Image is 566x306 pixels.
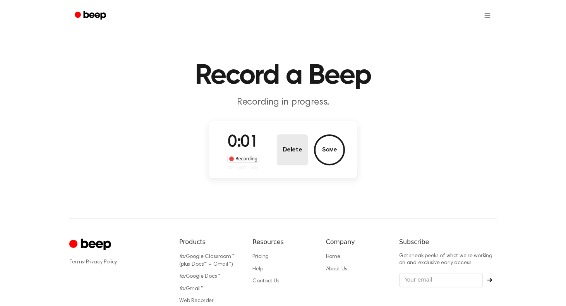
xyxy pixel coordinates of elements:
i: for [179,254,186,260]
a: forGmail™ [179,286,204,292]
h6: Subscribe [399,237,497,247]
i: for [179,286,186,292]
h6: Products [179,237,240,247]
a: Beep [69,8,113,23]
button: Open menu [478,6,497,25]
button: Subscribe [483,278,497,282]
a: Home [326,254,340,260]
h6: Resources [252,237,313,247]
a: forGoogle Classroom™ (plus Docs™ + Gmail™) [179,254,234,267]
a: Pricing [252,254,269,260]
a: Contact Us [252,278,279,284]
a: About Us [326,266,347,272]
a: Privacy Policy [86,260,117,265]
a: Web Recorder [179,298,214,304]
button: Save Audio Record [314,134,345,165]
input: Your email [399,273,483,287]
div: Recording [227,155,259,163]
i: for [179,274,186,279]
a: Help [252,266,263,272]
h6: Company [326,237,387,247]
p: Get sneak peeks of what we’re working on and exclusive early access. [399,253,497,266]
a: forGoogle Docs™ [179,274,220,279]
h1: Record a Beep [85,62,481,90]
a: Terms [69,260,84,265]
a: Cruip [69,237,113,253]
button: Delete Audio Record [277,134,308,165]
div: · [69,258,167,266]
p: Recording in progress. [134,96,432,109]
span: 0:01 [228,134,259,151]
